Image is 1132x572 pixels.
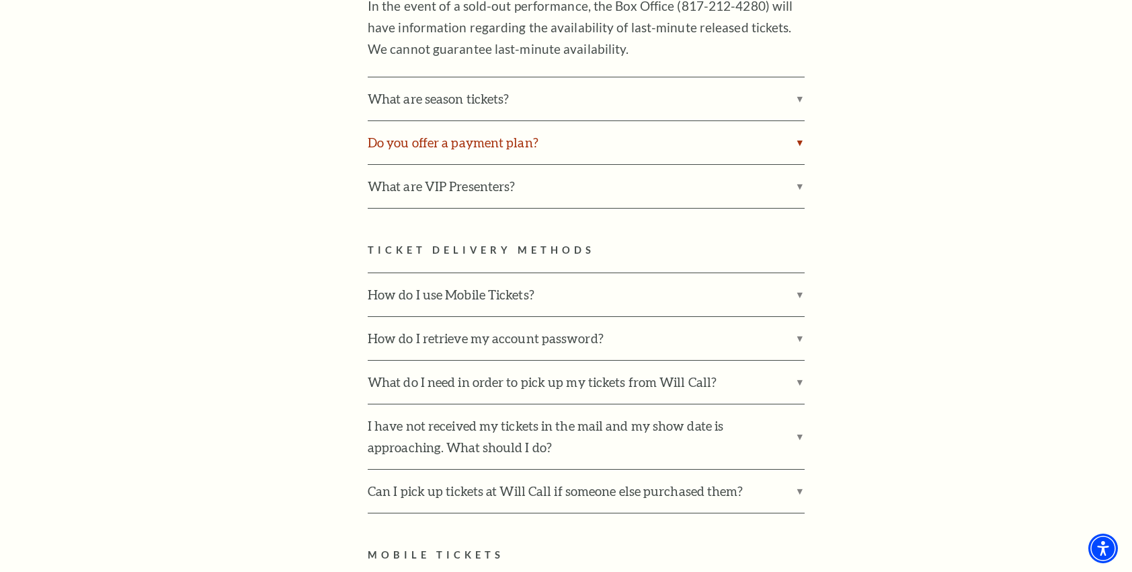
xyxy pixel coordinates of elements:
label: How do I retrieve my account password? [368,317,805,360]
label: Do you offer a payment plan? [368,121,805,164]
label: How do I use Mobile Tickets? [368,273,805,316]
label: What are VIP Presenters? [368,165,805,208]
h2: MOBILE TICKETS [368,547,983,564]
label: Can I pick up tickets at Will Call if someone else purchased them? [368,470,805,513]
h2: TICKET DELIVERY METHODS [368,242,983,259]
div: Accessibility Menu [1088,534,1118,563]
label: I have not received my tickets in the mail and my show date is approaching. What should I do? [368,404,805,469]
label: What do I need in order to pick up my tickets from Will Call? [368,361,805,404]
label: What are season tickets? [368,77,805,120]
